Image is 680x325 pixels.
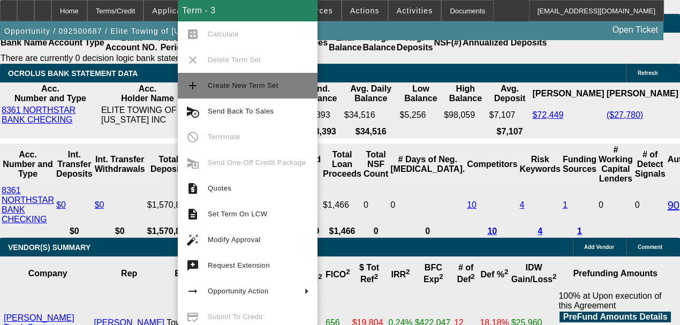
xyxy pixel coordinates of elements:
[121,269,137,278] b: Rep
[511,263,557,284] b: IDW Gain/Loss
[374,273,378,281] sup: 2
[28,269,67,278] b: Company
[344,84,398,104] th: Avg. Daily Balance
[186,79,199,92] mat-icon: add
[56,226,93,237] th: $0
[186,285,199,298] mat-icon: arrow_right_alt
[299,126,343,137] th: $38,393
[467,200,477,209] a: 10
[390,185,465,225] td: 0
[563,200,568,209] a: 1
[342,1,388,21] button: Actions
[606,84,679,104] th: [PERSON_NAME]
[362,33,396,53] th: Avg. Balance
[308,33,328,53] th: Fees
[389,1,441,21] button: Activities
[481,270,509,279] b: Def %
[147,185,191,225] td: $1,570,854
[322,226,362,237] th: $1,466
[186,259,199,272] mat-icon: try
[350,6,380,15] span: Actions
[101,105,194,125] td: ELITE TOWING OF [US_STATE] INC
[346,268,350,276] sup: 2
[186,182,199,195] mat-icon: request_quote
[391,270,410,279] b: IRR
[363,226,389,237] th: 0
[208,107,274,115] span: Send Back To Sales
[101,84,194,104] th: Acc. Holder Name
[344,105,398,125] td: $34,516
[359,263,379,284] b: $ Tot Ref
[443,84,487,104] th: High Balance
[326,270,350,279] b: FICO
[504,268,508,276] sup: 2
[186,208,199,221] mat-icon: description
[573,269,658,278] b: Prefunding Amounts
[1,84,100,104] th: Acc. Number and Type
[299,84,343,104] th: End. Balance
[439,273,443,281] sup: 2
[322,185,362,225] td: $1,466
[328,33,362,53] th: End. Balance
[299,105,343,125] td: $38,393
[147,145,191,184] th: Total Deposits
[532,110,563,119] a: $72,449
[487,226,497,236] a: 10
[532,84,605,104] th: [PERSON_NAME]
[563,312,668,321] b: PreFund Amounts Details
[638,70,658,76] span: Refresh
[8,243,90,252] span: VENDOR(S) SUMMARY
[1,145,55,184] th: Acc. Number and Type
[668,199,679,211] a: 90
[553,273,556,281] sup: 2
[457,263,475,284] b: # of Def
[2,186,54,224] a: 8361 NORTHSTAR BANK CHECKING
[363,145,389,184] th: Sum of the Total NSF Count and Total Overdraft Fee Count from Ocrolus
[399,84,443,104] th: Low Balance
[95,200,104,209] a: $0
[598,145,633,184] th: # Working Capital Lenders
[519,200,524,209] a: 4
[94,226,146,237] th: $0
[208,236,261,244] span: Modify Approval
[397,6,433,15] span: Activities
[175,259,219,288] b: Asset Equipment Type
[462,33,547,53] th: Annualized Deposits
[634,185,666,225] td: 0
[584,244,614,250] span: Add Vendor
[466,145,518,184] th: Competitors
[396,33,434,53] th: Avg. Deposits
[399,105,443,125] td: $5,256
[363,185,389,225] td: 0
[56,145,93,184] th: Int. Transfer Deposits
[443,105,487,125] td: $98,059
[599,200,603,209] span: 0
[208,261,270,269] span: Request Extension
[186,233,199,246] mat-icon: auto_fix_high
[562,145,597,184] th: Funding Sources
[471,273,474,281] sup: 2
[406,268,410,276] sup: 2
[489,126,531,137] th: $7,107
[538,226,542,236] a: 4
[186,105,199,118] mat-icon: cancel_schedule_send
[4,27,313,35] span: Opportunity / 092500687 / Elite Towing of [US_STATE] Inc / [PERSON_NAME]
[390,226,465,237] th: 0
[2,105,75,124] a: 8361 NORTHSTAR BANK CHECKING
[608,21,662,39] a: Open Ticket
[8,69,138,78] span: OCROLUS BANK STATEMENT DATA
[56,200,66,209] a: $0
[144,1,204,21] button: Application
[152,6,196,15] span: Application
[577,226,582,236] a: 1
[208,81,278,89] span: Create New Term Set
[433,33,462,53] th: NSF(#)
[208,287,269,295] span: Opportunity Action
[208,210,267,218] span: Set Term On LCW
[208,184,231,192] span: Quotes
[147,226,191,237] th: $1,570,854
[344,126,398,137] th: $34,516
[322,145,362,184] th: Total Loan Proceeds
[634,145,666,184] th: # of Detect Signals
[424,263,443,284] b: BFC Exp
